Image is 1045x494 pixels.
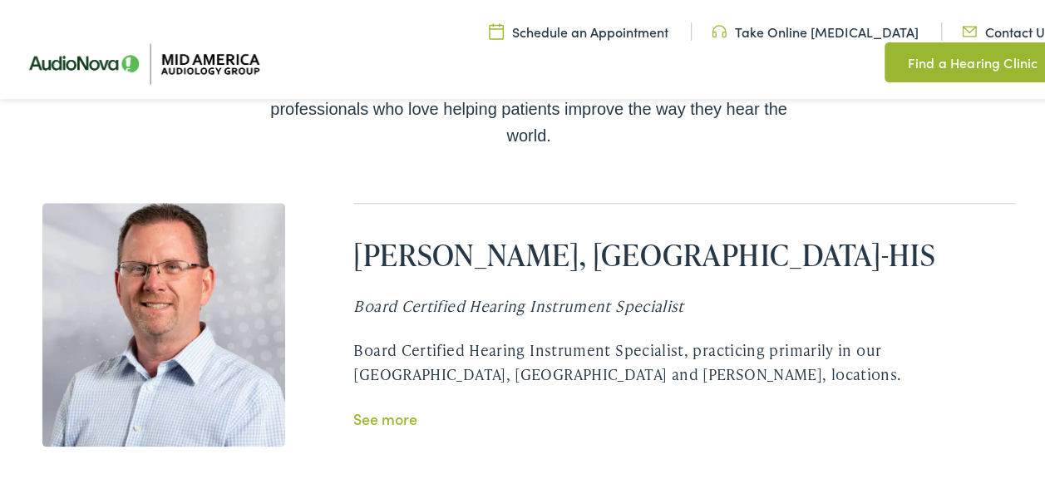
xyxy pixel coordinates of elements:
[353,405,417,426] a: See more
[353,335,1015,383] div: Board Certified Hearing Instrument Specialist, practicing primarily in our [GEOGRAPHIC_DATA], [GE...
[712,19,919,37] a: Take Online [MEDICAL_DATA]
[42,200,286,443] img: Tim Fick is a board certified hearing instrument specialist at Mid America Audiology Group in Alt...
[712,19,727,37] img: utility icon
[489,19,504,37] img: utility icon
[353,234,1015,269] h2: [PERSON_NAME], [GEOGRAPHIC_DATA]-HIS
[885,49,900,69] img: utility icon
[962,19,977,37] img: utility icon
[353,292,683,313] i: Board Certified Hearing Instrument Specialist
[489,19,668,37] a: Schedule an Appointment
